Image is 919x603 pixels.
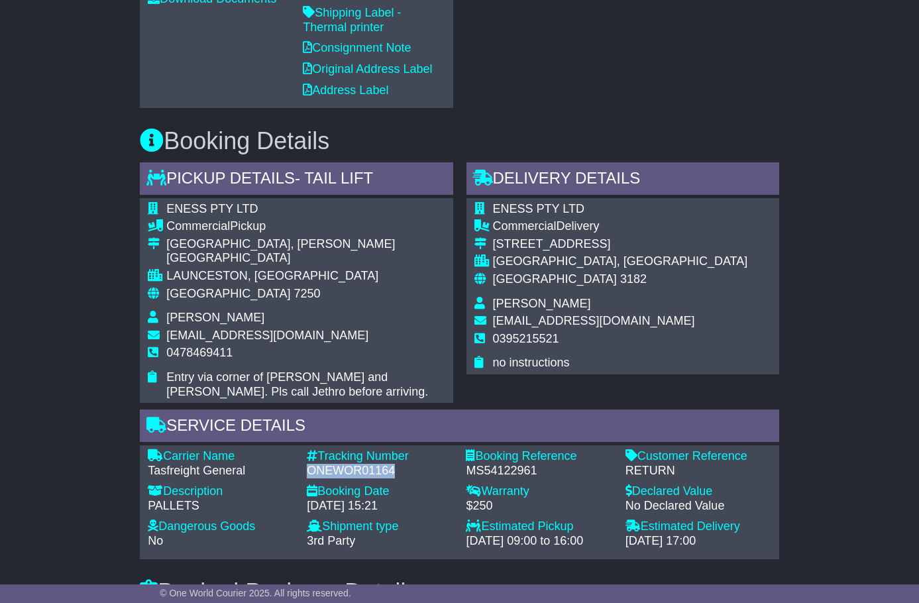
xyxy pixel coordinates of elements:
[493,356,570,369] span: no instructions
[307,499,453,514] div: [DATE] 15:21
[625,464,771,478] div: RETURN
[625,499,771,514] div: No Declared Value
[625,520,771,534] div: Estimated Delivery
[148,464,294,478] div: Tasfreight General
[493,297,591,310] span: [PERSON_NAME]
[466,520,612,534] div: Estimated Pickup
[466,499,612,514] div: $250
[493,272,617,286] span: [GEOGRAPHIC_DATA]
[140,128,779,154] h3: Booking Details
[493,254,748,269] div: [GEOGRAPHIC_DATA], [GEOGRAPHIC_DATA]
[294,287,321,300] span: 7250
[303,6,401,34] a: Shipping Label - Thermal printer
[303,83,388,97] a: Address Label
[148,484,294,499] div: Description
[307,520,453,534] div: Shipment type
[166,346,233,359] span: 0478469411
[140,162,453,198] div: Pickup Details
[166,269,445,284] div: LAUNCESTON, [GEOGRAPHIC_DATA]
[166,329,368,342] span: [EMAIL_ADDRESS][DOMAIN_NAME]
[466,484,612,499] div: Warranty
[160,588,351,598] span: © One World Courier 2025. All rights reserved.
[493,219,748,234] div: Delivery
[166,237,445,266] div: [GEOGRAPHIC_DATA], [PERSON_NAME][GEOGRAPHIC_DATA]
[307,484,453,499] div: Booking Date
[493,332,559,345] span: 0395215521
[148,534,163,547] span: No
[148,449,294,464] div: Carrier Name
[303,62,432,76] a: Original Address Label
[466,464,612,478] div: MS54122961
[295,169,373,187] span: - Tail Lift
[307,534,355,547] span: 3rd Party
[625,534,771,549] div: [DATE] 17:00
[166,370,428,398] span: Entry via corner of [PERSON_NAME] and [PERSON_NAME]. Pls call Jethro before arriving.
[466,162,779,198] div: Delivery Details
[166,202,258,215] span: ENESS PTY LTD
[466,534,612,549] div: [DATE] 09:00 to 16:00
[166,219,445,234] div: Pickup
[625,484,771,499] div: Declared Value
[166,287,290,300] span: [GEOGRAPHIC_DATA]
[625,449,771,464] div: Customer Reference
[493,202,584,215] span: ENESS PTY LTD
[493,314,695,327] span: [EMAIL_ADDRESS][DOMAIN_NAME]
[307,464,453,478] div: ONEWOR01164
[166,311,264,324] span: [PERSON_NAME]
[466,449,612,464] div: Booking Reference
[620,272,647,286] span: 3182
[307,449,453,464] div: Tracking Number
[148,499,294,514] div: PALLETS
[493,219,557,233] span: Commercial
[166,219,230,233] span: Commercial
[140,410,779,445] div: Service Details
[148,520,294,534] div: Dangerous Goods
[493,237,748,252] div: [STREET_ADDRESS]
[303,41,411,54] a: Consignment Note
